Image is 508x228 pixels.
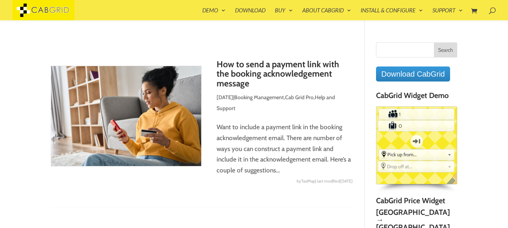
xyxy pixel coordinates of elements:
label: One-way [405,132,428,151]
a: Buy [275,8,293,20]
div: Select the place the destination address is within [378,161,454,171]
h4: CabGrid Widget Demo [376,91,457,103]
span: Pick up from... [387,151,444,157]
div: Select the place the starting address falls within [379,149,455,159]
a: Support [432,8,463,20]
input: Number of Suitcases [397,121,435,131]
a: Demo [202,8,226,20]
input: Search [434,42,457,57]
a: Help and Support [217,94,335,112]
div: by | last modified [51,176,352,187]
label: Number of Suitcases [379,121,397,131]
label: Number of Passengers [379,109,398,119]
a: Download CabGrid [376,66,450,82]
a: CabGrid Taxi Plugin [12,5,74,13]
a: Download [235,8,265,20]
img: How to send a payment link with the booking acknowledgement message [51,66,202,166]
span: TaxiMap [301,176,315,187]
h4: CabGrid Price Widget [376,196,457,208]
p: Want to include a payment link in the booking acknowledgement email. There are number of ways you... [51,122,352,176]
a: About CabGrid [302,8,351,20]
p: | , , [51,92,352,119]
span: [DATE] [340,178,353,184]
span: [DATE] [217,94,233,101]
a: How to send a payment link with the booking acknowledgement message [217,59,339,89]
a: Cab Grid Pro [285,94,314,101]
a: Booking Management [234,94,284,101]
input: Number of Passengers [398,109,435,119]
span: Drop off at... [387,163,444,169]
span: English [446,173,463,190]
a: Install & Configure [361,8,423,20]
